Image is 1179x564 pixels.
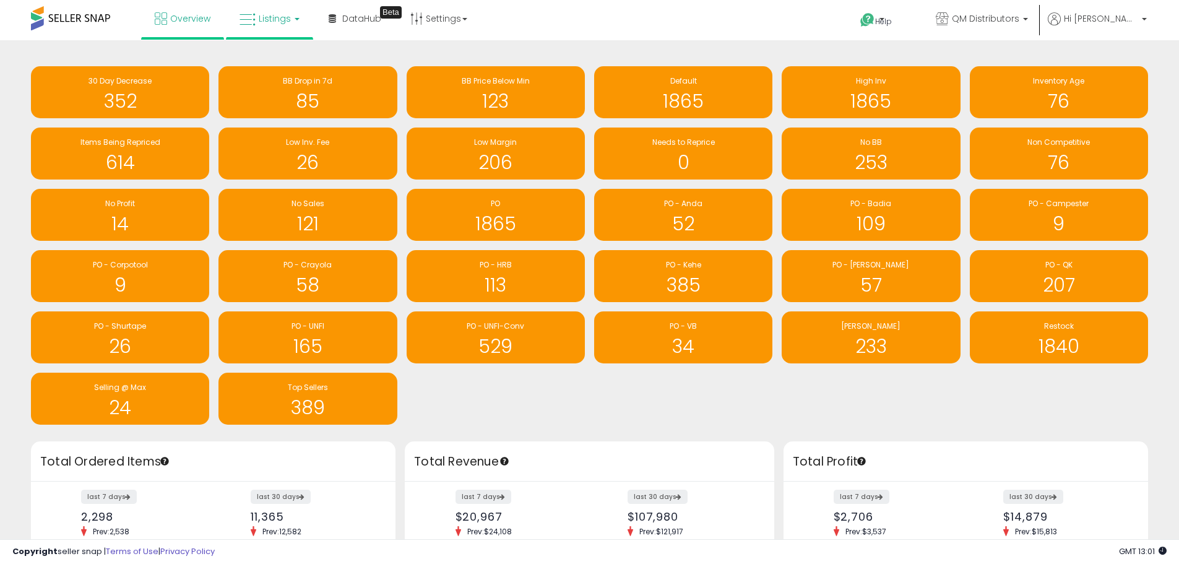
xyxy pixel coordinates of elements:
[413,214,579,234] h1: 1865
[782,250,960,302] a: PO - [PERSON_NAME] 57
[283,76,332,86] span: BB Drop in 7d
[600,336,766,357] h1: 34
[594,189,772,241] a: PO - Anda 52
[225,91,391,111] h1: 85
[170,12,210,25] span: Overview
[793,453,1139,471] h3: Total Profit
[94,321,146,331] span: PO - Shurtape
[288,382,328,393] span: Top Sellers
[218,311,397,363] a: PO - UNFI 165
[283,259,332,270] span: PO - Crayola
[782,66,960,118] a: High Inv 1865
[94,382,146,393] span: Selling @ Max
[31,311,209,363] a: PO - Shurtape 26
[218,189,397,241] a: No Sales 121
[976,275,1142,295] h1: 207
[225,275,391,295] h1: 58
[456,510,581,523] div: $20,967
[342,12,381,25] span: DataHub
[81,510,204,523] div: 2,298
[87,526,136,537] span: Prev: 2,538
[105,198,135,209] span: No Profit
[788,214,954,234] h1: 109
[456,490,511,504] label: last 7 days
[292,321,324,331] span: PO - UNFI
[856,76,886,86] span: High Inv
[1045,259,1073,270] span: PO - QK
[860,12,875,28] i: Get Help
[1003,510,1126,523] div: $14,879
[37,275,203,295] h1: 9
[160,545,215,557] a: Privacy Policy
[1048,12,1147,40] a: Hi [PERSON_NAME]
[31,189,209,241] a: No Profit 14
[1064,12,1138,25] span: Hi [PERSON_NAME]
[839,526,892,537] span: Prev: $3,537
[628,490,688,504] label: last 30 days
[834,490,889,504] label: last 7 days
[225,152,391,173] h1: 26
[633,526,689,537] span: Prev: $121,917
[628,510,753,523] div: $107,980
[1003,490,1063,504] label: last 30 days
[600,214,766,234] h1: 52
[12,546,215,558] div: seller snap | |
[37,336,203,357] h1: 26
[1029,198,1089,209] span: PO - Campester
[832,259,909,270] span: PO - [PERSON_NAME]
[37,214,203,234] h1: 14
[970,250,1148,302] a: PO - QK 207
[81,490,137,504] label: last 7 days
[407,128,585,180] a: Low Margin 206
[259,12,291,25] span: Listings
[31,373,209,425] a: Selling @ Max 24
[782,311,960,363] a: [PERSON_NAME] 233
[407,311,585,363] a: PO - UNFI-Conv 529
[841,321,900,331] span: [PERSON_NAME]
[970,128,1148,180] a: Non Competitive 76
[1119,545,1167,557] span: 2025-10-6 13:01 GMT
[12,545,58,557] strong: Copyright
[89,76,152,86] span: 30 Day Decrease
[1009,526,1063,537] span: Prev: $15,813
[251,490,311,504] label: last 30 days
[788,152,954,173] h1: 253
[407,66,585,118] a: BB Price Below Min 123
[467,321,524,331] span: PO - UNFI-Conv
[970,66,1148,118] a: Inventory Age 76
[413,91,579,111] h1: 123
[37,91,203,111] h1: 352
[652,137,715,147] span: Needs to Reprice
[850,198,891,209] span: PO - Badia
[31,66,209,118] a: 30 Day Decrease 352
[413,275,579,295] h1: 113
[225,397,391,418] h1: 389
[93,259,148,270] span: PO - Corpotool
[462,76,530,86] span: BB Price Below Min
[788,275,954,295] h1: 57
[850,3,916,40] a: Help
[670,321,697,331] span: PO - VB
[474,137,517,147] span: Low Margin
[286,137,329,147] span: Low Inv. Fee
[860,137,882,147] span: No BB
[218,373,397,425] a: Top Sellers 389
[594,66,772,118] a: Default 1865
[480,259,512,270] span: PO - HRB
[600,152,766,173] h1: 0
[407,250,585,302] a: PO - HRB 113
[594,128,772,180] a: Needs to Reprice 0
[491,198,500,209] span: PO
[31,250,209,302] a: PO - Corpotool 9
[1044,321,1074,331] span: Restock
[782,189,960,241] a: PO - Badia 109
[499,456,510,467] div: Tooltip anchor
[666,259,701,270] span: PO - Kehe
[31,128,209,180] a: Items Being Repriced 614
[1033,76,1084,86] span: Inventory Age
[600,275,766,295] h1: 385
[976,336,1142,357] h1: 1840
[218,66,397,118] a: BB Drop in 7d 85
[875,16,892,27] span: Help
[782,128,960,180] a: No BB 253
